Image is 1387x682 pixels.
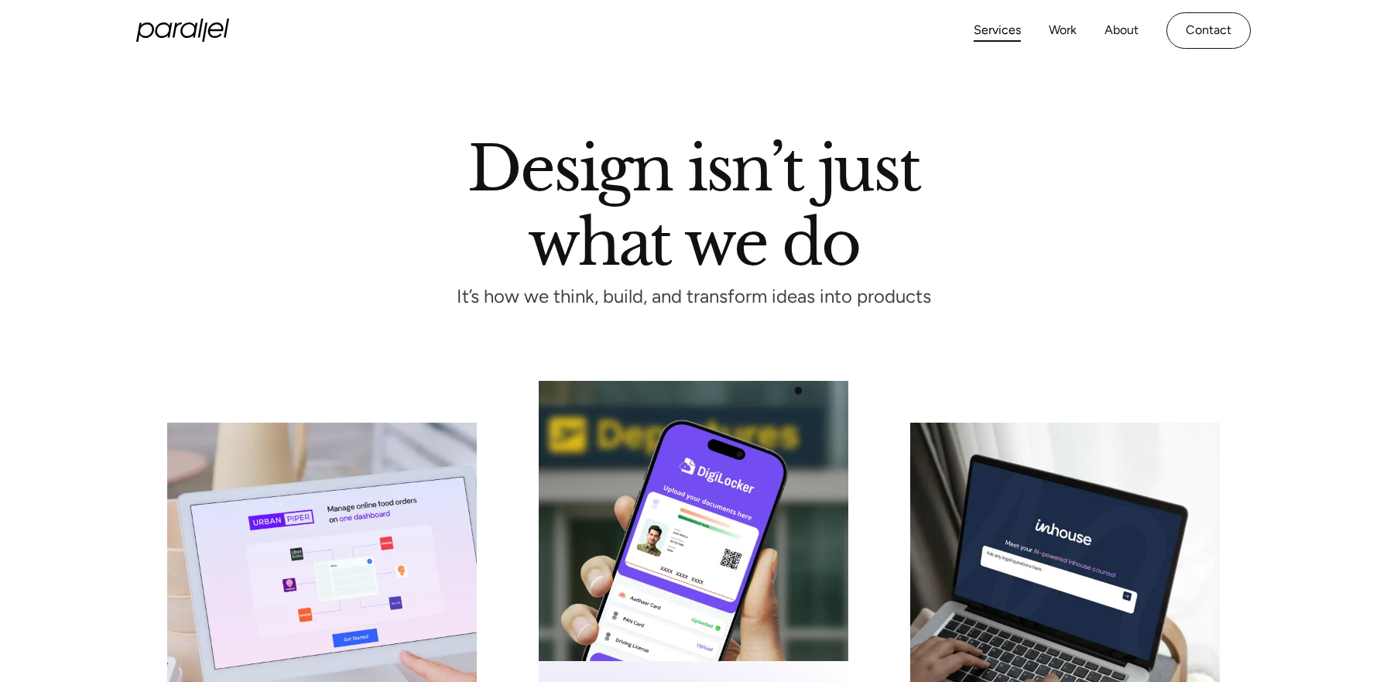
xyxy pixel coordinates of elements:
h1: Design isn’t just what we do [467,139,920,266]
a: Work [1049,19,1077,42]
a: About [1104,19,1139,42]
a: home [136,19,229,42]
p: It’s how we think, build, and transform ideas into products [428,290,959,303]
a: Contact [1166,12,1251,49]
a: Services [974,19,1021,42]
